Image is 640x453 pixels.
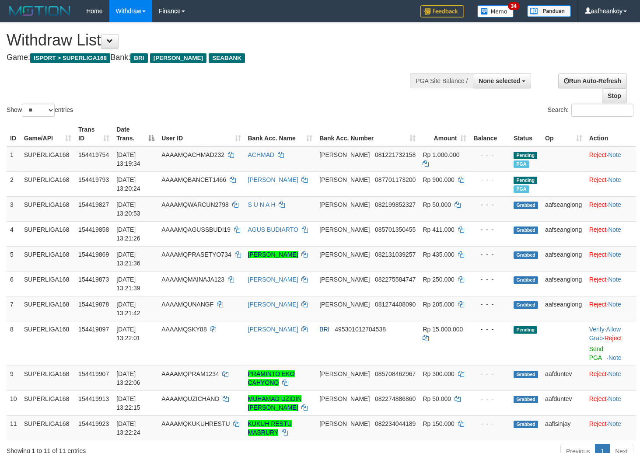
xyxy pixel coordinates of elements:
span: Rp 250.000 [423,276,454,283]
span: [PERSON_NAME] [319,420,370,427]
div: - - - [473,175,507,184]
span: Copy 082199852327 to clipboard [375,201,416,208]
td: 8 [7,321,21,366]
span: 154419897 [78,326,109,333]
th: Bank Acc. Number: activate to sort column ascending [316,122,419,146]
span: Rp 411.000 [423,226,454,233]
td: SUPERLIGA168 [21,246,75,271]
span: Copy 082274886860 to clipboard [375,395,416,402]
span: [DATE] 13:22:15 [116,395,140,411]
td: SUPERLIGA168 [21,321,75,366]
div: - - - [473,200,507,209]
span: Copy 085701350455 to clipboard [375,226,416,233]
span: Copy 081221732158 to clipboard [375,151,416,158]
span: Grabbed [514,251,538,259]
th: Op: activate to sort column ascending [542,122,586,146]
a: Reject [589,176,607,183]
th: Action [586,122,636,146]
td: aafduntev [542,390,586,415]
span: SEABANK [209,53,245,63]
span: [PERSON_NAME] [150,53,206,63]
span: AAAAMQUNANGF [161,301,213,308]
span: Grabbed [514,276,538,284]
a: Note [608,420,621,427]
span: [PERSON_NAME] [319,301,370,308]
td: aafseanglong [542,221,586,246]
span: [PERSON_NAME] [319,276,370,283]
input: Search: [571,104,633,117]
td: SUPERLIGA168 [21,366,75,390]
th: Date Trans.: activate to sort column descending [113,122,158,146]
span: ISPORT > SUPERLIGA168 [30,53,110,63]
a: Verify [589,326,605,333]
a: PRAMINTO EKO CAHYONO [248,370,295,386]
a: [PERSON_NAME] [248,276,298,283]
img: Button%20Memo.svg [477,5,514,17]
span: Pending [514,326,537,334]
a: [PERSON_NAME] [248,301,298,308]
div: PGA Site Balance / [410,73,473,88]
span: AAAAMQMAINAJA123 [161,276,224,283]
span: Rp 1.000.000 [423,151,459,158]
span: Rp 15.000.000 [423,326,463,333]
span: Copy 495301012704538 to clipboard [335,326,386,333]
td: aafseanglong [542,271,586,296]
span: [DATE] 13:22:01 [116,326,140,341]
td: aafisinjay [542,415,586,440]
td: · · [586,321,636,366]
select: Showentries [22,104,55,117]
span: [PERSON_NAME] [319,201,370,208]
a: Note [609,354,622,361]
span: Marked by aafounsreynich [514,160,529,168]
div: - - - [473,325,507,334]
span: [PERSON_NAME] [319,176,370,183]
div: - - - [473,225,507,234]
td: 7 [7,296,21,321]
td: · [586,196,636,221]
a: Note [608,176,621,183]
th: Amount: activate to sort column ascending [419,122,470,146]
div: - - - [473,394,507,403]
span: Copy 085708462967 to clipboard [375,370,416,377]
span: AAAAMQPRASETYO734 [161,251,231,258]
h4: Game: Bank: [7,53,418,62]
span: Rp 300.000 [423,370,454,377]
td: SUPERLIGA168 [21,271,75,296]
td: SUPERLIGA168 [21,221,75,246]
td: 6 [7,271,21,296]
td: 1 [7,146,21,172]
span: 154419873 [78,276,109,283]
th: ID [7,122,21,146]
span: [PERSON_NAME] [319,251,370,258]
span: Rp 205.000 [423,301,454,308]
span: Grabbed [514,301,538,309]
img: panduan.png [527,5,571,17]
a: Reject [589,226,607,233]
span: AAAAMQSKY88 [161,326,207,333]
span: AAAAMQKUKUHRESTU [161,420,230,427]
td: 2 [7,171,21,196]
th: Game/API: activate to sort column ascending [21,122,75,146]
span: Grabbed [514,396,538,403]
a: Note [608,301,621,308]
a: Reject [589,420,607,427]
span: AAAAMQPRAM1234 [161,370,219,377]
a: Reject [589,201,607,208]
a: Reject [589,395,607,402]
span: 154419907 [78,370,109,377]
button: None selected [473,73,531,88]
div: - - - [473,250,507,259]
td: SUPERLIGA168 [21,196,75,221]
span: 154419869 [78,251,109,258]
span: [PERSON_NAME] [319,226,370,233]
span: · [589,326,621,341]
span: Copy 082131039257 to clipboard [375,251,416,258]
a: Reject [589,151,607,158]
span: AAAAMQUZICHAND [161,395,219,402]
span: [DATE] 13:19:34 [116,151,140,167]
span: [DATE] 13:21:36 [116,251,140,267]
label: Search: [548,104,633,117]
a: Note [608,201,621,208]
span: [PERSON_NAME] [319,395,370,402]
span: BRI [319,326,329,333]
